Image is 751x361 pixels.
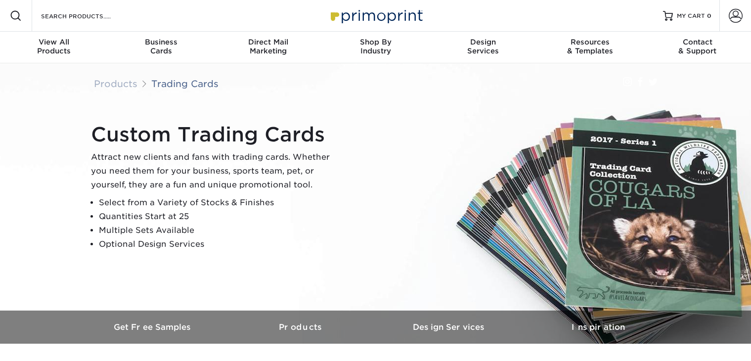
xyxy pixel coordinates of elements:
[429,38,536,46] span: Design
[227,311,376,344] a: Products
[524,322,672,332] h3: Inspiration
[91,150,338,192] p: Attract new clients and fans with trading cards. Whether you need them for your business, sports ...
[322,32,429,63] a: Shop ByIndustry
[151,78,219,89] a: Trading Cards
[322,38,429,55] div: Industry
[79,322,227,332] h3: Get Free Samples
[215,32,322,63] a: Direct MailMarketing
[99,224,338,237] li: Multiple Sets Available
[429,38,536,55] div: Services
[536,38,644,46] span: Resources
[107,38,215,55] div: Cards
[227,322,376,332] h3: Products
[644,38,751,55] div: & Support
[536,38,644,55] div: & Templates
[376,322,524,332] h3: Design Services
[91,123,338,146] h1: Custom Trading Cards
[707,12,711,19] span: 0
[79,311,227,344] a: Get Free Samples
[107,32,215,63] a: BusinessCards
[326,5,425,26] img: Primoprint
[524,311,672,344] a: Inspiration
[536,32,644,63] a: Resources& Templates
[677,12,705,20] span: MY CART
[215,38,322,46] span: Direct Mail
[99,196,338,210] li: Select from a Variety of Stocks & Finishes
[376,311,524,344] a: Design Services
[99,237,338,251] li: Optional Design Services
[107,38,215,46] span: Business
[40,10,136,22] input: SEARCH PRODUCTS.....
[644,32,751,63] a: Contact& Support
[322,38,429,46] span: Shop By
[429,32,536,63] a: DesignServices
[644,38,751,46] span: Contact
[94,78,137,89] a: Products
[99,210,338,224] li: Quantities Start at 25
[215,38,322,55] div: Marketing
